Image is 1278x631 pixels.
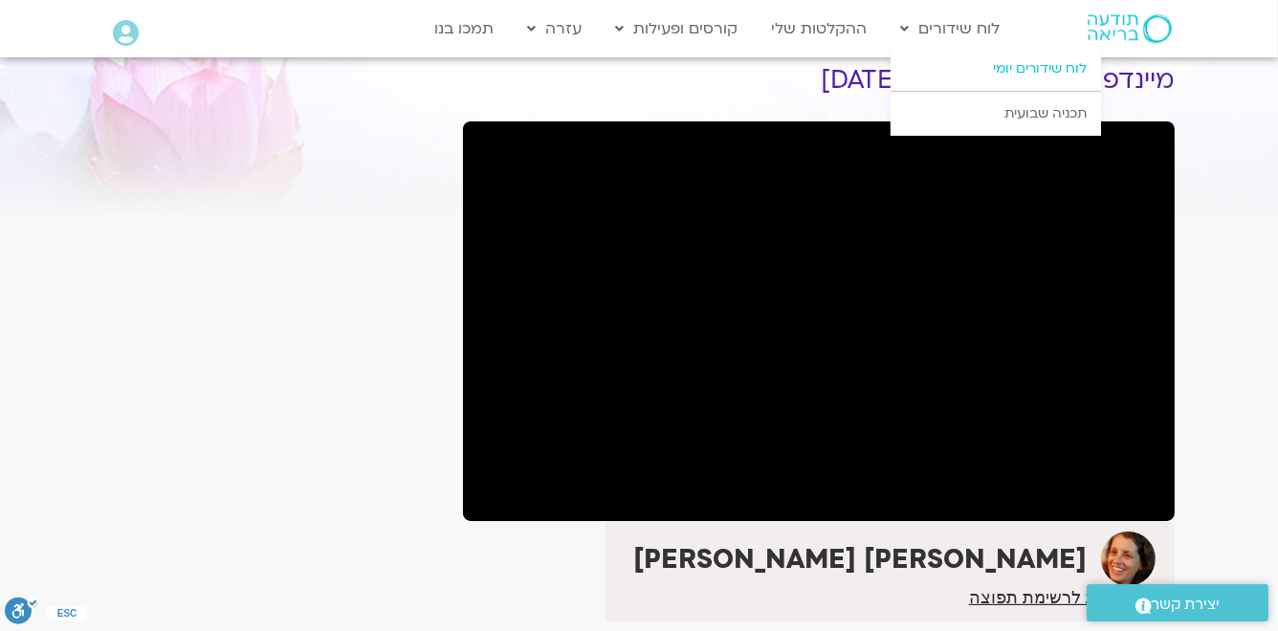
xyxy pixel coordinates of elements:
[969,589,1156,606] a: הצטרפות לרשימת תפוצה
[518,11,591,47] a: עזרה
[761,11,876,47] a: ההקלטות שלי
[463,121,1175,521] iframe: מיינדפולנס מתקדמים עם סיגל בירן - 17.8.25
[1088,14,1172,43] img: תודעה בריאה
[891,47,1101,91] a: לוח שידורים יומי
[1152,592,1221,618] span: יצירת קשר
[606,11,747,47] a: קורסים ופעילות
[463,66,1175,95] h1: מיינדפולנס מתקדמים – [DATE]
[1101,532,1156,586] img: סיגל בירן אבוחצירה
[425,11,503,47] a: תמכו בנו
[1087,584,1268,621] a: יצירת קשר
[633,541,1087,577] strong: [PERSON_NAME] [PERSON_NAME]
[891,92,1101,136] a: תכניה שבועית
[891,11,1009,47] a: לוח שידורים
